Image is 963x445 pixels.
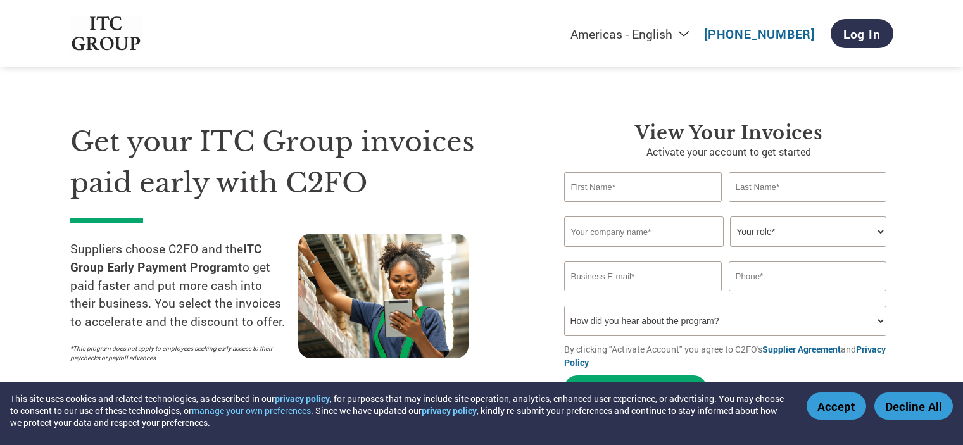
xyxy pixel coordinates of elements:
[564,261,722,291] input: Invalid Email format
[729,172,887,202] input: Last Name*
[730,216,886,247] select: Title/Role
[564,248,887,256] div: Invalid company name or company name is too long
[729,203,887,211] div: Invalid last name or last name is too long
[70,16,142,51] img: ITC Group
[70,122,526,203] h1: Get your ITC Group invoices paid early with C2FO
[564,203,722,211] div: Invalid first name or first name is too long
[70,344,286,363] p: *This program does not apply to employees seeking early access to their paychecks or payroll adva...
[831,19,893,48] a: Log In
[564,216,724,247] input: Your company name*
[564,342,893,369] p: By clicking "Activate Account" you agree to C2FO's and
[762,343,841,355] a: Supplier Agreement
[564,172,722,202] input: First Name*
[564,122,893,144] h3: View Your Invoices
[564,343,886,368] a: Privacy Policy
[807,392,866,420] button: Accept
[422,404,477,417] a: privacy policy
[874,392,953,420] button: Decline All
[564,375,707,401] button: Activate Account
[70,240,298,331] p: Suppliers choose C2FO and the to get paid faster and put more cash into their business. You selec...
[564,144,893,160] p: Activate your account to get started
[192,404,311,417] button: manage your own preferences
[275,392,330,404] a: privacy policy
[564,292,722,301] div: Inavlid Email Address
[10,392,788,429] div: This site uses cookies and related technologies, as described in our , for purposes that may incl...
[729,292,887,301] div: Inavlid Phone Number
[298,234,469,358] img: supply chain worker
[70,241,261,275] strong: ITC Group Early Payment Program
[729,261,887,291] input: Phone*
[704,26,815,42] a: [PHONE_NUMBER]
